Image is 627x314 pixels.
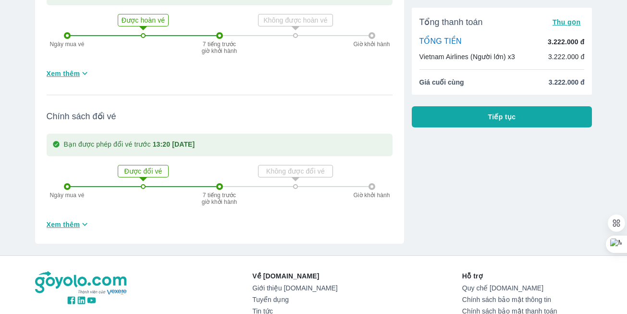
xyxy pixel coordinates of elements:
a: Giới thiệu [DOMAIN_NAME] [252,284,337,292]
span: Xem thêm [47,69,80,78]
p: TỔNG TIỀN [419,37,462,47]
p: Được hoàn vé [119,15,167,25]
p: Vietnam Airlines (Người lớn) x3 [419,52,515,62]
p: 3.222.000 đ [548,37,584,47]
p: Giờ khởi hành [350,41,393,48]
p: Về [DOMAIN_NAME] [252,271,337,281]
p: Không được đổi vé [259,166,332,176]
img: logo [35,271,128,295]
p: 7 tiếng trước giờ khởi hành [200,192,239,205]
span: 3.222.000 đ [549,77,585,87]
button: Xem thêm [43,65,94,81]
a: Quy chế [DOMAIN_NAME] [462,284,592,292]
p: 7 tiếng trước giờ khởi hành [200,41,239,54]
a: Tuyển dụng [252,296,337,303]
span: Thu gọn [553,18,581,26]
span: Giá cuối cùng [419,77,464,87]
p: 3.222.000 đ [548,52,585,62]
span: Chính sách đổi vé [47,111,393,122]
button: Tiếp tục [412,106,592,127]
p: Bạn được phép đổi vé trước [64,139,195,151]
a: Chính sách bảo mật thông tin [462,296,592,303]
button: Thu gọn [549,15,585,29]
span: Tiếp tục [488,112,516,122]
span: Tổng thanh toán [419,16,483,28]
strong: 13:20 [DATE] [153,140,195,148]
p: Hỗ trợ [462,271,592,281]
p: Không được hoàn vé [259,15,332,25]
p: Được đổi vé [119,166,167,176]
button: Xem thêm [43,216,94,232]
p: Giờ khởi hành [350,192,393,199]
p: Ngày mua vé [46,192,89,199]
span: Xem thêm [47,220,80,229]
p: Ngày mua vé [46,41,89,48]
